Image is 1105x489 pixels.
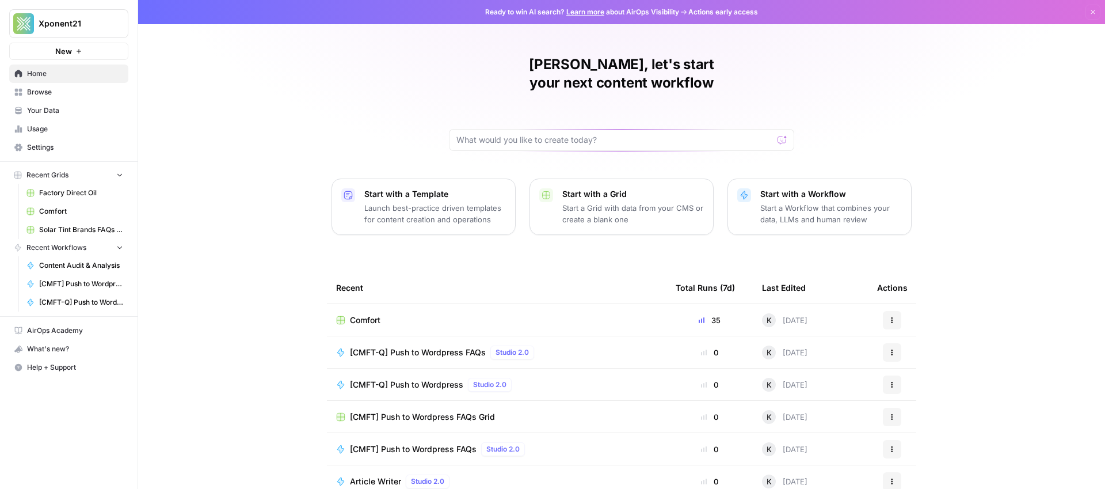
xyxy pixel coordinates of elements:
a: AirOps Academy [9,321,128,340]
span: New [55,46,72,57]
a: [CMFT-Q] Push to Wordpress [21,293,128,312]
a: Learn more [566,7,604,16]
button: Recent Grids [9,166,128,184]
button: Start with a WorkflowStart a Workflow that combines your data, LLMs and human review [727,179,912,235]
span: Article Writer [350,476,401,487]
button: Start with a GridStart a Grid with data from your CMS or create a blank one [529,179,714,235]
div: 35 [676,314,744,326]
div: Actions [877,272,908,304]
a: Usage [9,120,128,138]
a: Home [9,65,128,83]
span: Content Audit & Analysis [39,260,123,271]
span: Comfort [39,206,123,217]
span: Studio 2.0 [496,347,529,358]
span: [CMFT-Q] Push to Wordpress FAQs [350,347,486,358]
span: AirOps Academy [27,325,123,336]
span: K [767,379,772,391]
span: Recent Workflows [26,242,86,253]
span: K [767,476,772,487]
a: Factory Direct Oil [21,184,128,202]
button: Help + Support [9,358,128,377]
h1: [PERSON_NAME], let's start your next content workflow [449,55,794,92]
span: K [767,443,772,455]
a: [CMFT] Push to Wordpress FAQsStudio 2.0 [336,442,657,456]
p: Start with a Workflow [760,188,902,200]
a: Comfort [21,202,128,221]
div: 0 [676,476,744,487]
div: Recent [336,272,657,304]
div: 0 [676,379,744,391]
div: 0 [676,443,744,455]
span: K [767,411,772,423]
button: New [9,43,128,60]
a: [CMFT] Push to Wordpress FAQs Grid [336,411,657,423]
span: Comfort [350,314,380,326]
img: Xponent21 Logo [13,13,34,34]
span: Help + Support [27,362,123,373]
input: What would you like to create today? [456,134,773,146]
a: Browse [9,83,128,101]
a: Your Data [9,101,128,120]
div: [DATE] [762,475,807,488]
span: Xponent21 [39,18,108,29]
a: Comfort [336,314,657,326]
div: [DATE] [762,346,807,359]
span: Ready to win AI search? about AirOps Visibility [485,7,679,17]
a: [CMFT-Q] Push to WordpressStudio 2.0 [336,378,657,392]
a: Solar Tint Brands FAQs Workflows [21,221,128,239]
span: Your Data [27,105,123,116]
button: Workspace: Xponent21 [9,9,128,38]
div: [DATE] [762,378,807,392]
span: Recent Grids [26,170,68,180]
span: K [767,347,772,358]
div: [DATE] [762,410,807,424]
p: Start a Workflow that combines your data, LLMs and human review [760,202,902,225]
span: Usage [27,124,123,134]
div: 0 [676,347,744,358]
span: Factory Direct Oil [39,188,123,198]
p: Start a Grid with data from your CMS or create a blank one [562,202,704,225]
span: Home [27,69,123,79]
span: Studio 2.0 [486,444,520,454]
button: What's new? [9,340,128,358]
span: [CMFT-Q] Push to Wordpress [39,297,123,308]
span: K [767,314,772,326]
p: Start with a Template [364,188,506,200]
p: Launch best-practice driven templates for content creation and operations [364,202,506,225]
a: [CMFT] Push to Wordpress FAQs [21,275,128,293]
div: Total Runs (7d) [676,272,735,304]
span: [CMFT] Push to Wordpress FAQs [350,443,477,455]
p: Start with a Grid [562,188,704,200]
a: Article WriterStudio 2.0 [336,475,657,488]
a: Settings [9,138,128,157]
span: [CMFT] Push to Wordpress FAQs [39,279,123,289]
a: [CMFT-Q] Push to Wordpress FAQsStudio 2.0 [336,346,657,359]
span: Browse [27,87,123,97]
div: Last Edited [762,272,806,304]
button: Recent Workflows [9,239,128,256]
span: Actions early access [688,7,758,17]
div: What's new? [10,340,128,358]
span: [CMFT] Push to Wordpress FAQs Grid [350,411,495,423]
button: Start with a TemplateLaunch best-practice driven templates for content creation and operations [331,179,516,235]
span: Studio 2.0 [473,380,506,390]
span: Settings [27,142,123,153]
div: 0 [676,411,744,423]
span: Studio 2.0 [411,476,444,487]
div: [DATE] [762,313,807,327]
div: [DATE] [762,442,807,456]
a: Content Audit & Analysis [21,256,128,275]
span: Solar Tint Brands FAQs Workflows [39,225,123,235]
span: [CMFT-Q] Push to Wordpress [350,379,463,391]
